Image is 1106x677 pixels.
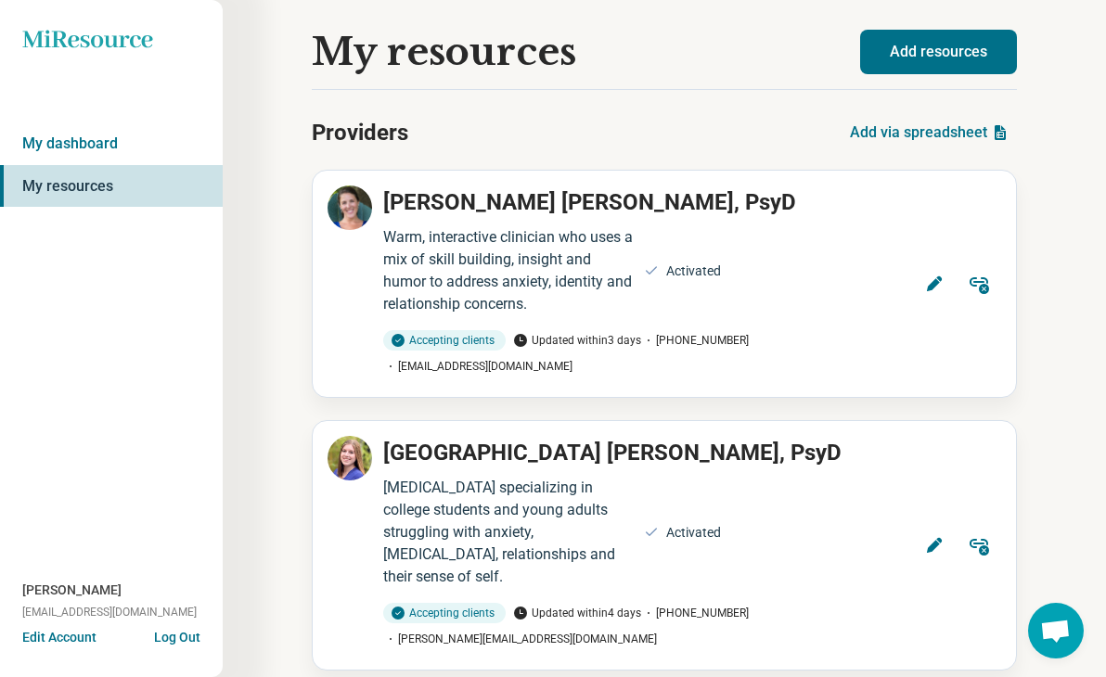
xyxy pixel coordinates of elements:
h2: Providers [312,116,408,149]
span: [EMAIL_ADDRESS][DOMAIN_NAME] [22,604,197,620]
span: [PERSON_NAME][EMAIL_ADDRESS][DOMAIN_NAME] [383,631,657,647]
span: [PHONE_NUMBER] [641,605,749,621]
button: Log Out [154,628,200,643]
p: [GEOGRAPHIC_DATA] [PERSON_NAME], PsyD [383,436,842,469]
span: [EMAIL_ADDRESS][DOMAIN_NAME] [383,358,572,375]
div: Activated [666,523,721,543]
div: Open chat [1028,603,1084,658]
div: Warm, interactive clinician who uses a mix of skill building, insight and humor to address anxiet... [383,226,633,315]
div: Activated [666,262,721,281]
div: [MEDICAL_DATA] specializing in college students and young adults struggling with anxiety, [MEDICA... [383,477,633,588]
p: [PERSON_NAME] [PERSON_NAME], PsyD [383,185,796,219]
button: Add via spreadsheet [842,110,1017,155]
h1: My resources [312,31,576,73]
span: [PERSON_NAME] [22,581,122,600]
button: Add resources [860,30,1017,74]
span: [PHONE_NUMBER] [641,332,749,349]
div: Accepting clients [383,330,506,351]
button: Edit Account [22,628,96,647]
div: Accepting clients [383,603,506,623]
span: Updated within 3 days [513,332,641,349]
span: Updated within 4 days [513,605,641,621]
